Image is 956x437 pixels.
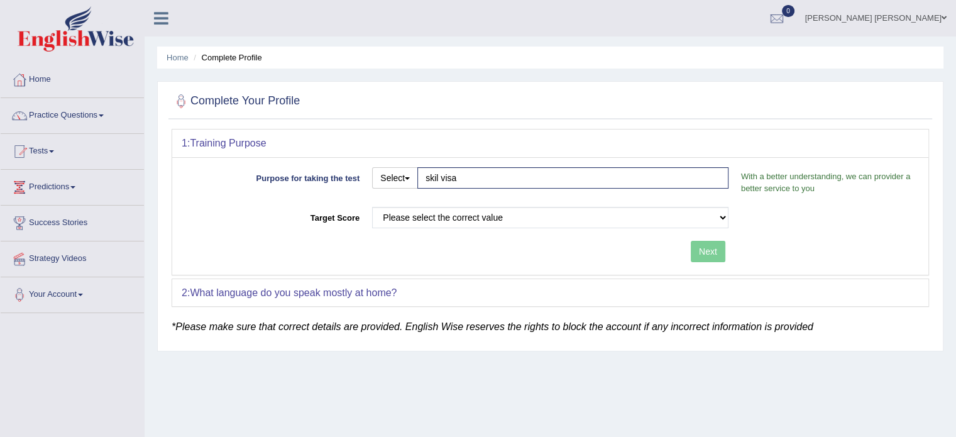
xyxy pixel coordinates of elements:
b: What language do you speak mostly at home? [190,287,397,298]
span: 0 [782,5,794,17]
a: Success Stories [1,206,144,237]
input: Please enter the purpose of taking the test [417,167,728,189]
a: Practice Questions [1,98,144,130]
a: Home [1,62,144,94]
button: Select [372,167,418,189]
a: Your Account [1,277,144,309]
li: Complete Profile [190,52,261,64]
a: Strategy Videos [1,241,144,273]
label: Target Score [182,207,366,224]
h2: Complete Your Profile [172,92,300,111]
div: 1: [172,130,928,157]
a: Tests [1,134,144,165]
label: Purpose for taking the test [182,167,366,184]
em: *Please make sure that correct details are provided. English Wise reserves the rights to block th... [172,321,813,332]
div: 2: [172,279,928,307]
a: Home [167,53,189,62]
a: Predictions [1,170,144,201]
p: With a better understanding, we can provider a better service to you [735,170,919,194]
b: Training Purpose [190,138,266,148]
